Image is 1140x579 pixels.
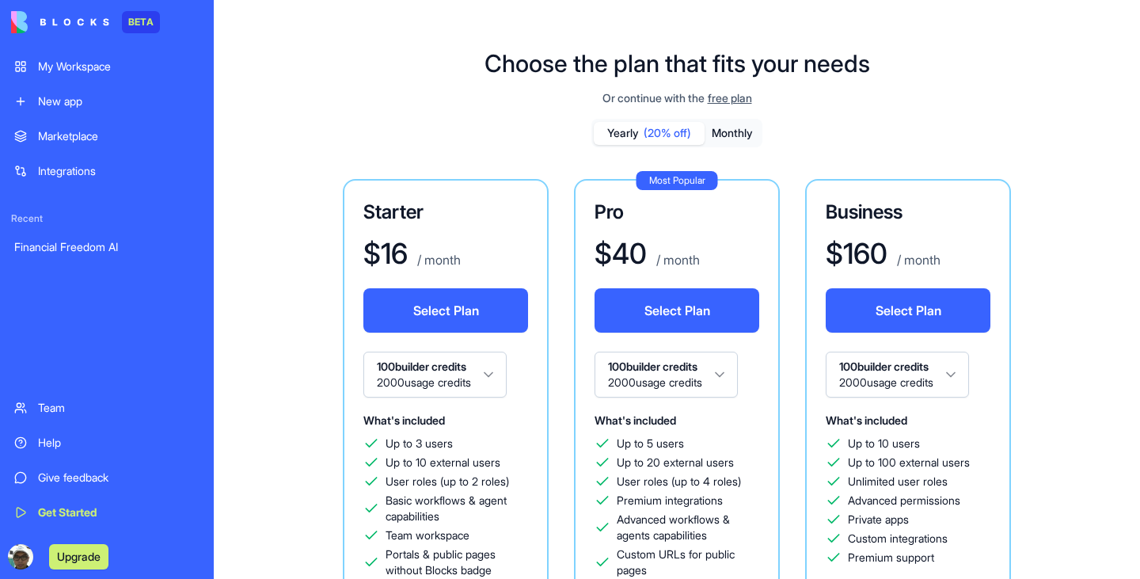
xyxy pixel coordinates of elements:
span: Unlimited user roles [848,474,948,489]
div: Give feedback [38,470,199,486]
a: Help [5,427,209,459]
h1: $ 160 [826,238,887,269]
a: My Workspace [5,51,209,82]
span: Advanced workflows & agents capabilities [617,512,759,543]
span: What's included [595,413,676,427]
span: Up to 10 external users [386,455,500,470]
a: Upgrade [49,548,108,564]
p: / month [653,250,700,269]
span: Up to 5 users [617,436,684,451]
span: Or continue with the [602,90,705,106]
span: Advanced permissions [848,493,960,509]
button: Select Plan [363,288,528,333]
h1: Choose the plan that fits your needs [484,49,870,78]
div: BETA [122,11,160,33]
span: Recent [5,212,209,225]
p: / month [894,250,940,269]
span: Up to 100 external users [848,455,970,470]
button: Yearly [594,122,705,145]
span: Up to 20 external users [617,455,734,470]
h3: Business [826,200,990,225]
button: Upgrade [49,544,108,569]
a: BETA [11,11,160,33]
div: Get Started [38,505,199,520]
h1: $ 16 [363,238,408,269]
span: Custom integrations [848,531,948,547]
button: Select Plan [826,288,990,333]
div: My Workspace [38,59,199,74]
a: Marketplace [5,120,209,152]
span: (20% off) [644,125,691,141]
div: Most Popular [636,171,718,190]
span: Up to 10 users [848,436,920,451]
span: Premium support [848,550,934,566]
span: User roles (up to 2 roles) [386,474,509,489]
a: Integrations [5,155,209,187]
img: ACg8ocKk59A15UZ0SH3MbVh-GaKECj9-OPDvijoRS-kszrgvv45NvAcG=s96-c [8,544,33,569]
button: Monthly [705,122,760,145]
p: / month [414,250,461,269]
span: free plan [708,90,752,106]
span: Portals & public pages without Blocks badge [386,547,528,578]
a: Give feedback [5,462,209,493]
h3: Pro [595,200,759,225]
div: New app [38,93,199,109]
h3: Starter [363,200,528,225]
div: Marketplace [38,128,199,144]
span: Custom URLs for public pages [617,547,759,578]
a: Financial Freedom AI [5,231,209,263]
span: Basic workflows & agent capabilities [386,493,528,524]
button: Select Plan [595,288,759,333]
span: Up to 3 users [386,436,453,451]
img: logo [11,11,109,33]
div: Financial Freedom AI [14,239,199,255]
span: What's included [826,413,907,427]
a: New app [5,86,209,117]
span: User roles (up to 4 roles) [617,474,741,489]
span: What's included [363,413,445,427]
span: Private apps [848,512,909,528]
a: Team [5,392,209,424]
div: Integrations [38,163,199,179]
span: Team workspace [386,528,469,543]
span: Premium integrations [617,493,723,509]
div: Help [38,435,199,451]
a: Get Started [5,497,209,528]
h1: $ 40 [595,238,647,269]
div: Team [38,400,199,416]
